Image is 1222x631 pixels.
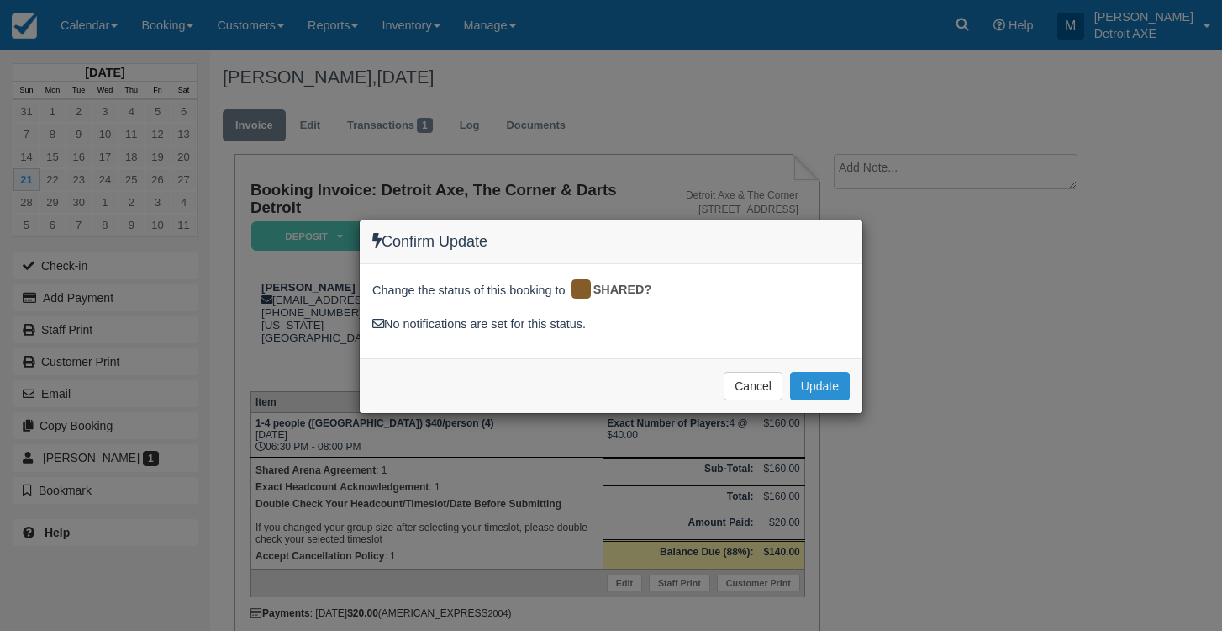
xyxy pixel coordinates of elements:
span: Change the status of this booking to [372,282,566,304]
div: SHARED? [569,277,664,304]
button: Update [790,372,850,400]
h4: Confirm Update [372,233,850,251]
button: Cancel [724,372,782,400]
div: No notifications are set for this status. [372,315,850,333]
